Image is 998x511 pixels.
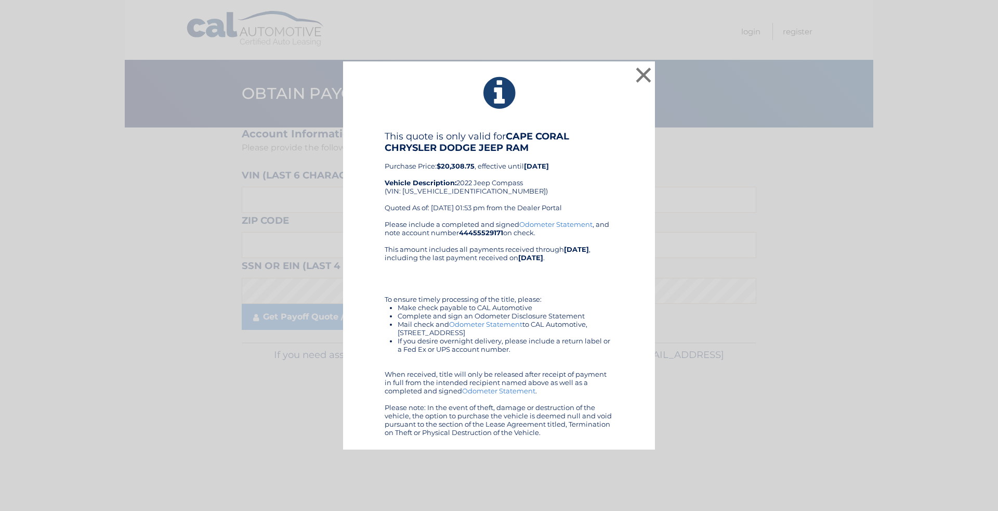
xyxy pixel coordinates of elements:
b: [DATE] [518,253,543,262]
li: Complete and sign an Odometer Disclosure Statement [398,312,613,320]
b: [DATE] [524,162,549,170]
a: Odometer Statement [519,220,593,228]
li: Mail check and to CAL Automotive, [STREET_ADDRESS] [398,320,613,337]
b: $20,308.75 [437,162,475,170]
b: CAPE CORAL CHRYSLER DODGE JEEP RAM [385,131,569,154]
div: Purchase Price: , effective until 2022 Jeep Compass (VIN: [US_VEHICLE_IDENTIFICATION_NUMBER]) Quo... [385,131,613,220]
h4: This quote is only valid for [385,131,613,154]
a: Odometer Statement [449,320,522,328]
div: Please include a completed and signed , and note account number on check. This amount includes al... [385,220,613,437]
li: If you desire overnight delivery, please include a return label or a Fed Ex or UPS account number. [398,337,613,353]
b: 44455529171 [459,228,503,237]
a: Odometer Statement [462,387,535,395]
button: × [633,65,654,85]
li: Make check payable to CAL Automotive [398,303,613,312]
b: [DATE] [564,245,589,253]
strong: Vehicle Description: [385,178,456,187]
